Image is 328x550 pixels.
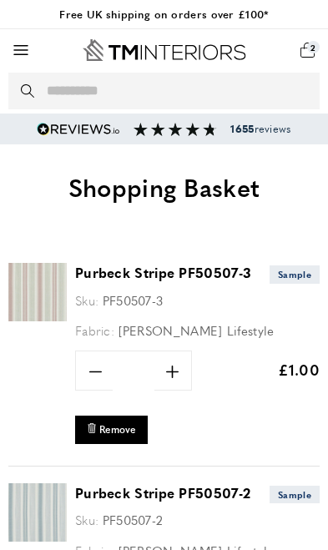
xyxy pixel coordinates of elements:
[75,291,98,309] span: Sku:
[270,265,320,283] span: Sample
[75,483,250,502] a: Purbeck Stripe PF50507-2
[8,483,67,542] img: Purbeck Stripe PF50507-2
[8,530,67,544] a: Purbeck Stripe PF50507-2
[21,73,43,109] button: Search
[8,310,67,324] a: Purbeck Stripe PF50507-3
[278,359,320,380] span: £1.00
[68,169,260,204] span: Shopping Basket
[230,122,290,135] span: reviews
[103,291,164,309] span: PF50507-3
[75,263,251,282] a: Purbeck Stripe PF50507-3
[134,123,217,136] img: Reviews section
[75,511,98,528] span: Sku:
[230,121,254,136] strong: 1655
[75,416,148,443] button: Remove Purbeck Stripe PF50507-3
[99,422,136,436] span: Remove
[59,6,268,22] a: Free UK shipping on orders over £100*
[119,321,275,339] span: [PERSON_NAME] Lifestyle
[37,123,120,136] img: Reviews.io 5 stars
[270,486,320,503] span: Sample
[75,321,114,339] span: Fabric:
[8,263,67,321] img: Purbeck Stripe PF50507-3
[103,511,164,528] span: PF50507-2
[83,39,246,61] a: Go to Home page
